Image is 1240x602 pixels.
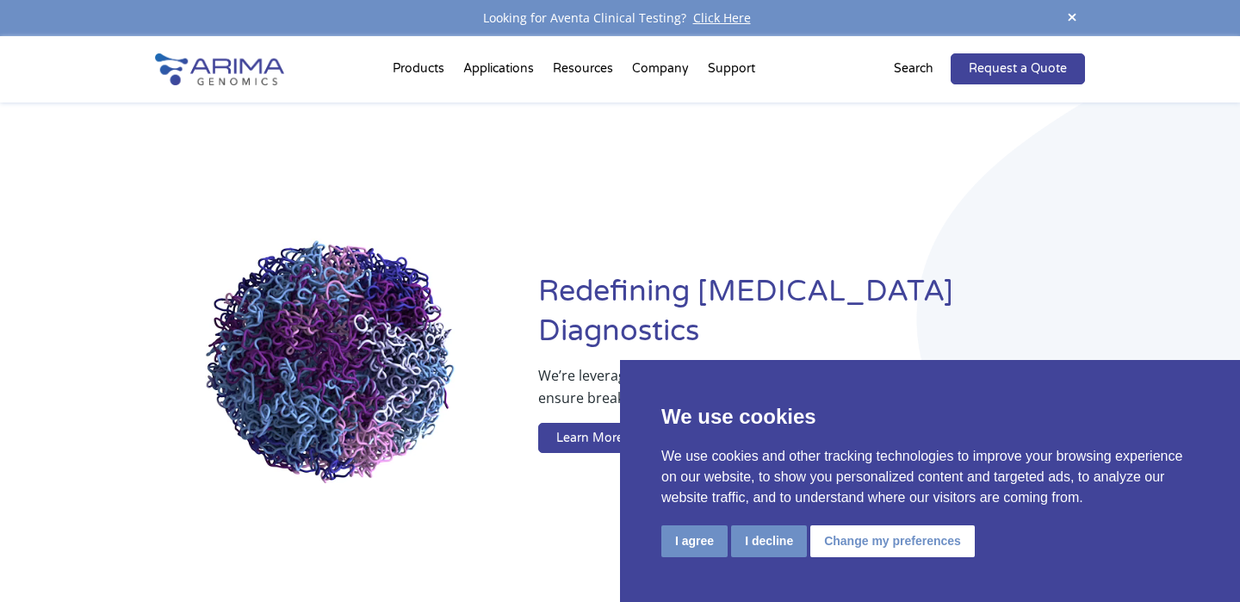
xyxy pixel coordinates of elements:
[538,423,642,454] a: Learn More
[661,401,1199,432] p: We use cookies
[686,9,758,26] a: Click Here
[661,446,1199,508] p: We use cookies and other tracking technologies to improve your browsing experience on our website...
[894,58,933,80] p: Search
[538,364,1016,423] p: We’re leveraging whole-genome sequence and structure information to ensure breakthrough therapies...
[951,53,1085,84] a: Request a Quote
[731,525,807,557] button: I decline
[810,525,975,557] button: Change my preferences
[661,525,728,557] button: I agree
[155,53,284,85] img: Arima-Genomics-logo
[538,272,1085,364] h1: Redefining [MEDICAL_DATA] Diagnostics
[155,7,1085,29] div: Looking for Aventa Clinical Testing?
